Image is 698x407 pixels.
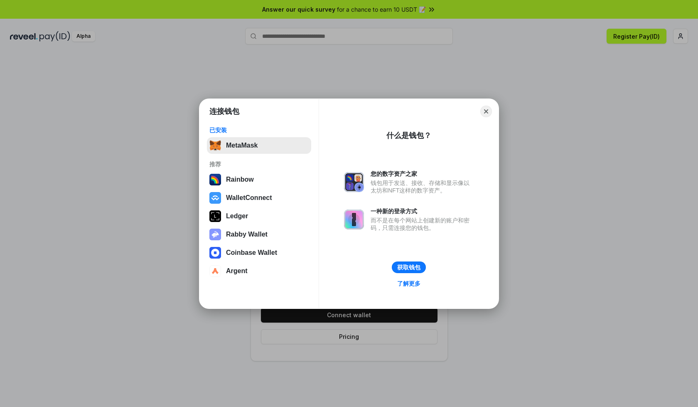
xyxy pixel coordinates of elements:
[371,207,474,215] div: 一种新的登录方式
[207,208,311,224] button: Ledger
[209,247,221,259] img: svg+xml,%3Csvg%20width%3D%2228%22%20height%3D%2228%22%20viewBox%3D%220%200%2028%2028%22%20fill%3D...
[397,280,420,287] div: 了解更多
[371,217,474,232] div: 而不是在每个网站上创建新的账户和密码，只需连接您的钱包。
[344,172,364,192] img: svg+xml,%3Csvg%20xmlns%3D%22http%3A%2F%2Fwww.w3.org%2F2000%2Fsvg%22%20fill%3D%22none%22%20viewBox...
[209,265,221,277] img: svg+xml,%3Csvg%20width%3D%2228%22%20height%3D%2228%22%20viewBox%3D%220%200%2028%2028%22%20fill%3D...
[344,210,364,229] img: svg+xml,%3Csvg%20xmlns%3D%22http%3A%2F%2Fwww.w3.org%2F2000%2Fsvg%22%20fill%3D%22none%22%20viewBox...
[207,137,311,154] button: MetaMask
[207,263,311,279] button: Argent
[226,176,254,183] div: Rainbow
[209,126,309,134] div: 已安装
[209,229,221,240] img: svg+xml,%3Csvg%20xmlns%3D%22http%3A%2F%2Fwww.w3.org%2F2000%2Fsvg%22%20fill%3D%22none%22%20viewBox...
[209,192,221,204] img: svg+xml,%3Csvg%20width%3D%2228%22%20height%3D%2228%22%20viewBox%3D%220%200%2028%2028%22%20fill%3D...
[209,174,221,185] img: svg+xml,%3Csvg%20width%3D%22120%22%20height%3D%22120%22%20viewBox%3D%220%200%20120%20120%22%20fil...
[209,210,221,222] img: svg+xml,%3Csvg%20xmlns%3D%22http%3A%2F%2Fwww.w3.org%2F2000%2Fsvg%22%20width%3D%2228%22%20height%3...
[207,244,311,261] button: Coinbase Wallet
[226,194,272,202] div: WalletConnect
[386,131,431,141] div: 什么是钱包？
[209,106,239,116] h1: 连接钱包
[371,179,474,194] div: 钱包用于发送、接收、存储和显示像以太坊和NFT这样的数字资产。
[392,278,425,289] a: 了解更多
[209,140,221,151] img: svg+xml,%3Csvg%20fill%3D%22none%22%20height%3D%2233%22%20viewBox%3D%220%200%2035%2033%22%20width%...
[226,249,277,257] div: Coinbase Wallet
[207,190,311,206] button: WalletConnect
[209,160,309,168] div: 推荐
[397,264,420,271] div: 获取钱包
[226,267,248,275] div: Argent
[226,142,258,149] div: MetaMask
[392,261,426,273] button: 获取钱包
[226,212,248,220] div: Ledger
[371,170,474,178] div: 您的数字资产之家
[207,226,311,243] button: Rabby Wallet
[226,231,268,238] div: Rabby Wallet
[480,106,492,117] button: Close
[207,171,311,188] button: Rainbow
